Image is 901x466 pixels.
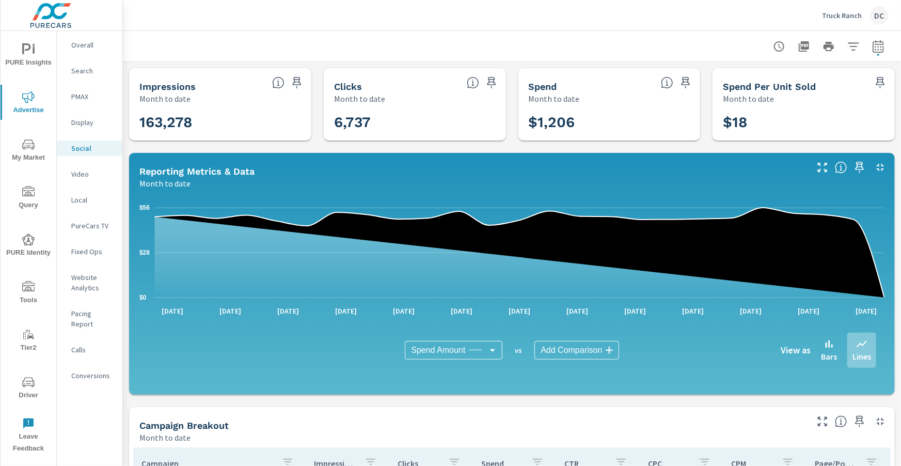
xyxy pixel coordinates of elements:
[852,350,871,363] p: Lines
[661,76,673,89] span: The amount of money spent on advertising during the period.
[57,141,122,156] div: Social
[1,31,56,459] div: nav menu
[529,92,580,105] p: Month to date
[675,306,711,316] p: [DATE]
[270,306,306,316] p: [DATE]
[4,91,53,116] span: Advertise
[405,341,502,360] div: Spend Amount
[334,81,362,92] h5: Clicks
[781,345,811,355] h6: View as
[723,114,884,131] h3: $18
[289,74,305,91] span: Save this to your personalized report
[617,306,653,316] p: [DATE]
[71,246,114,257] p: Fixed Ops
[502,346,534,355] p: vs
[155,306,191,316] p: [DATE]
[139,294,147,301] text: $0
[723,92,774,105] p: Month to date
[4,43,53,69] span: PURE Insights
[139,431,191,444] p: Month to date
[821,350,837,363] p: Bars
[334,114,496,131] h3: 6,737
[723,81,816,92] h5: Spend Per Unit Sold
[4,234,53,259] span: PURE Identity
[71,272,114,293] p: Website Analytics
[139,177,191,190] p: Month to date
[57,63,122,79] div: Search
[57,89,122,104] div: PMAX
[467,76,479,89] span: The number of times an ad was clicked by a consumer.
[71,91,114,102] p: PMAX
[529,114,690,131] h3: $1,206
[386,306,422,316] p: [DATE]
[71,40,114,50] p: Overall
[57,342,122,358] div: Calls
[57,37,122,53] div: Overall
[4,329,53,354] span: Tier2
[868,36,889,57] button: Select Date Range
[791,306,827,316] p: [DATE]
[57,166,122,182] div: Video
[57,244,122,259] div: Fixed Ops
[71,66,114,76] p: Search
[501,306,538,316] p: [DATE]
[843,36,864,57] button: Apply Filters
[272,76,284,89] span: The number of times an ad was shown on your behalf.
[835,415,847,428] span: This is a summary of Social performance results by campaign. Each column can be sorted.
[139,249,150,256] text: $28
[733,306,769,316] p: [DATE]
[71,195,114,205] p: Local
[541,345,602,355] span: Add Comparison
[4,417,53,455] span: Leave Feedback
[57,115,122,130] div: Display
[483,74,500,91] span: Save this to your personalized report
[870,6,889,25] div: DC
[71,221,114,231] p: PureCars TV
[71,308,114,329] p: Pacing Report
[814,159,831,176] button: Make Fullscreen
[139,204,150,211] text: $56
[835,161,847,174] span: Understand Social data over time and see how metrics compare to each other.
[814,413,831,430] button: Make Fullscreen
[139,114,301,131] h3: 163,278
[334,92,385,105] p: Month to date
[529,81,557,92] h5: Spend
[139,166,255,177] h5: Reporting Metrics & Data
[851,413,868,430] span: Save this to your personalized report
[71,370,114,381] p: Conversions
[848,306,884,316] p: [DATE]
[677,74,694,91] span: Save this to your personalized report
[4,376,53,401] span: Driver
[851,159,868,176] span: Save this to your personalized report
[818,36,839,57] button: Print Report
[139,420,229,431] h5: Campaign Breakout
[71,143,114,153] p: Social
[4,281,53,306] span: Tools
[872,159,889,176] button: Minimize Widget
[57,192,122,208] div: Local
[139,92,191,105] p: Month to date
[71,117,114,128] p: Display
[872,74,889,91] span: Save this to your personalized report
[57,306,122,332] div: Pacing Report
[328,306,364,316] p: [DATE]
[212,306,248,316] p: [DATE]
[57,218,122,234] div: PureCars TV
[139,81,196,92] h5: Impressions
[57,270,122,296] div: Website Analytics
[794,36,814,57] button: "Export Report to PDF"
[4,138,53,164] span: My Market
[872,413,889,430] button: Minimize Widget
[822,11,862,20] p: Truck Ranch
[444,306,480,316] p: [DATE]
[559,306,595,316] p: [DATE]
[534,341,619,360] div: Add Comparison
[57,368,122,383] div: Conversions
[71,345,114,355] p: Calls
[71,169,114,179] p: Video
[411,345,465,355] span: Spend Amount
[4,186,53,211] span: Query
